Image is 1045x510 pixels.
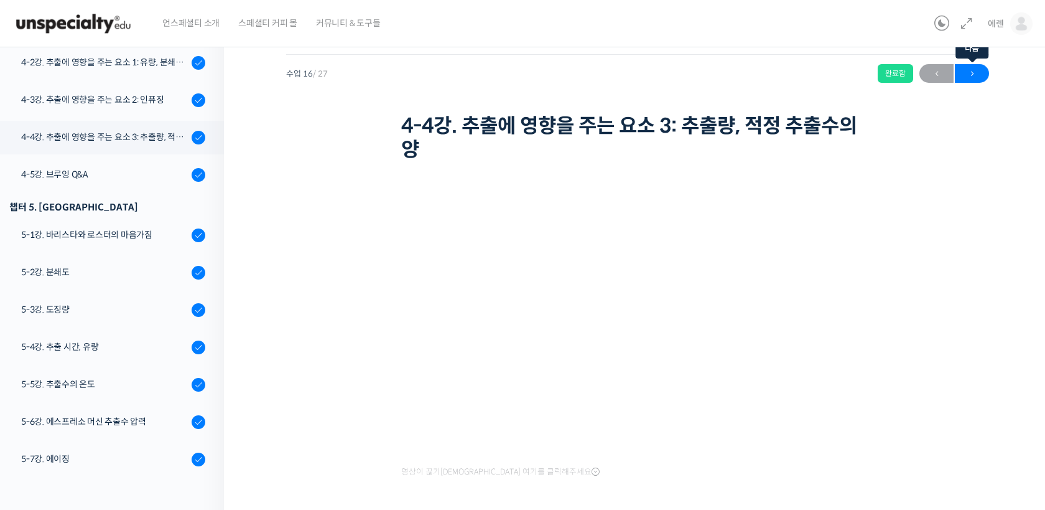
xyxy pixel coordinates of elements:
div: 5-1강. 바리스타와 로스터의 마음가짐 [21,228,188,242]
div: 5-4강. 추출 시간, 유량 [21,340,188,354]
div: 5-6강. 에스프레소 머신 추출수 압력 [21,415,188,428]
a: 설정 [160,395,239,426]
a: 대화 [82,395,160,426]
div: 완료함 [878,64,913,83]
div: 5-2강. 분쇄도 [21,265,188,279]
div: 4-2강. 추출에 영향을 주는 요소 1: 유량, 분쇄도, 교반 [21,55,188,69]
div: 4-3강. 추출에 영향을 주는 요소 2: 인퓨징 [21,93,188,106]
div: 4-5강. 브루잉 Q&A [21,168,188,181]
span: 대화 [114,414,129,424]
a: 다음→ [955,64,989,83]
h1: 4-4강. 추출에 영향을 주는 요소 3: 추출량, 적정 추출수의 양 [401,114,874,162]
div: 5-5강. 추출수의 온도 [21,377,188,391]
div: 5-3강. 도징량 [21,303,188,316]
span: 영상이 끊기[DEMOGRAPHIC_DATA] 여기를 클릭해주세요 [401,467,600,477]
div: 챕터 5. [GEOGRAPHIC_DATA] [9,199,205,215]
span: ← [919,65,954,82]
span: / 27 [313,68,328,79]
div: 5-7강. 에이징 [21,452,188,466]
div: 4-4강. 추출에 영향을 주는 요소 3: 추출량, 적정 추출수의 양 [21,130,188,144]
span: 홈 [39,413,47,423]
span: → [955,65,989,82]
span: 수업 16 [286,70,328,78]
span: 설정 [192,413,207,423]
span: 에렌 [988,18,1004,29]
a: ←이전 [919,64,954,83]
a: 홈 [4,395,82,426]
